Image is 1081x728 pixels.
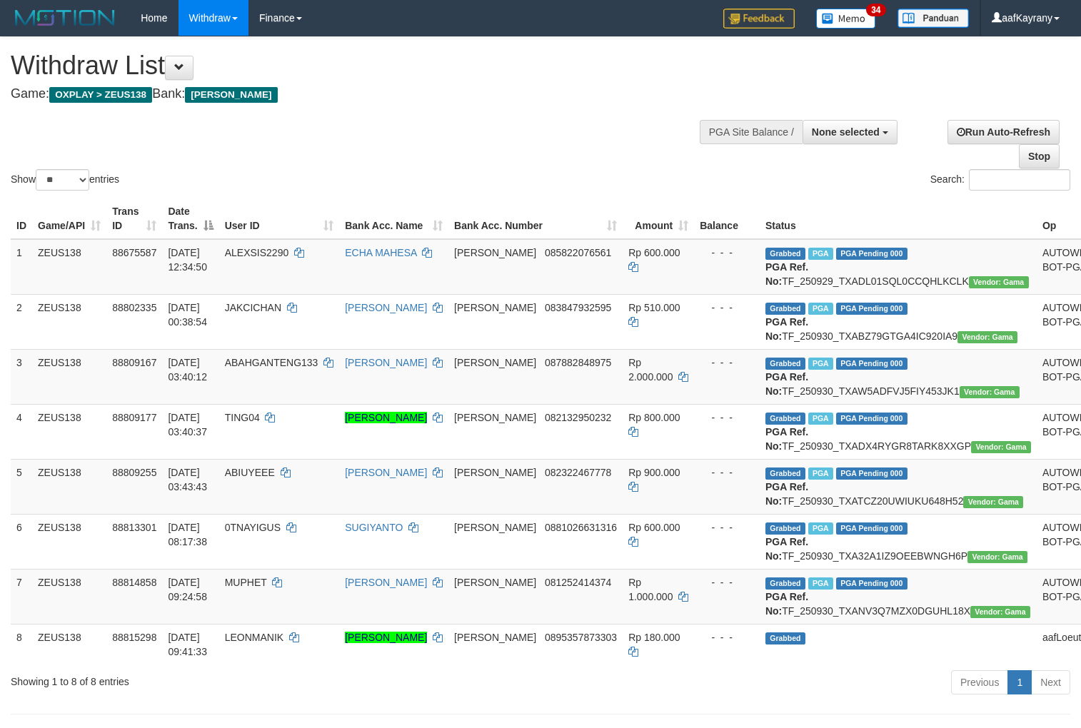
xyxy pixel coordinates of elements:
span: JAKCICHAN [225,302,281,313]
span: Vendor URL: https://trx31.1velocity.biz [967,551,1027,563]
td: TF_250930_TXADX4RYGR8TARK8XXGP [760,404,1037,459]
span: Grabbed [765,413,805,425]
span: Marked by aaftanly [808,413,833,425]
th: Game/API: activate to sort column ascending [32,198,106,239]
td: ZEUS138 [32,404,106,459]
span: Grabbed [765,303,805,315]
td: 4 [11,404,32,459]
td: ZEUS138 [32,239,106,295]
span: OXPLAY > ZEUS138 [49,87,152,103]
td: ZEUS138 [32,294,106,349]
div: - - - [700,246,754,260]
span: 88802335 [112,302,156,313]
span: [DATE] 03:40:12 [168,357,207,383]
a: Stop [1019,144,1060,168]
span: [PERSON_NAME] [454,302,536,313]
span: PGA Pending [836,303,907,315]
span: 88809177 [112,412,156,423]
span: Copy 0895357873303 to clipboard [545,632,617,643]
span: PGA Pending [836,522,907,535]
span: Vendor URL: https://trx31.1velocity.biz [960,386,1020,398]
th: Status [760,198,1037,239]
input: Search: [969,169,1070,191]
span: 88809167 [112,357,156,368]
b: PGA Ref. No: [765,316,808,342]
td: ZEUS138 [32,459,106,514]
td: ZEUS138 [32,514,106,569]
span: [PERSON_NAME] [454,467,536,478]
td: ZEUS138 [32,349,106,404]
span: Copy 081252414374 to clipboard [545,577,611,588]
span: Copy 083847932595 to clipboard [545,302,611,313]
div: - - - [700,630,754,644]
td: 3 [11,349,32,404]
span: Copy 0881026631316 to clipboard [545,522,617,533]
span: MUPHET [225,577,267,588]
span: PGA Pending [836,413,907,425]
span: Vendor URL: https://trx31.1velocity.biz [969,276,1029,288]
label: Show entries [11,169,119,191]
span: Rp 1.000.000 [628,577,673,602]
span: Vendor URL: https://trx31.1velocity.biz [957,331,1017,343]
a: ECHA MAHESA [345,247,416,258]
a: [PERSON_NAME] [345,577,427,588]
span: 88814858 [112,577,156,588]
span: PGA Pending [836,358,907,370]
img: Feedback.jpg [723,9,795,29]
span: Rp 510.000 [628,302,680,313]
td: TF_250930_TXATCZ20UWIUKU648H52 [760,459,1037,514]
span: Rp 900.000 [628,467,680,478]
th: User ID: activate to sort column ascending [219,198,340,239]
span: Rp 2.000.000 [628,357,673,383]
td: TF_250930_TXA32A1IZ9OEEBWNGH6P [760,514,1037,569]
th: Date Trans.: activate to sort column descending [162,198,218,239]
td: 2 [11,294,32,349]
span: Vendor URL: https://trx31.1velocity.biz [963,496,1023,508]
span: ABIUYEEE [225,467,275,478]
span: Marked by aafpengsreynich [808,248,833,260]
span: Copy 085822076561 to clipboard [545,247,611,258]
span: Marked by aaftanly [808,467,833,480]
span: [DATE] 12:34:50 [168,247,207,273]
span: [DATE] 09:24:58 [168,577,207,602]
td: 5 [11,459,32,514]
div: Showing 1 to 8 of 8 entries [11,669,440,689]
span: 88675587 [112,247,156,258]
div: - - - [700,520,754,535]
td: TF_250929_TXADL01SQL0CCQHLKCLK [760,239,1037,295]
span: Vendor URL: https://trx31.1velocity.biz [970,606,1030,618]
th: Bank Acc. Name: activate to sort column ascending [339,198,448,239]
td: 6 [11,514,32,569]
span: [PERSON_NAME] [454,357,536,368]
img: panduan.png [898,9,969,28]
span: 0TNAYIGUS [225,522,281,533]
span: PGA Pending [836,577,907,590]
img: Button%20Memo.svg [816,9,876,29]
span: Copy 082322467778 to clipboard [545,467,611,478]
span: Rp 180.000 [628,632,680,643]
img: MOTION_logo.png [11,7,119,29]
b: PGA Ref. No: [765,591,808,617]
td: TF_250930_TXABZ79GTGA4IC920IA9 [760,294,1037,349]
span: Rp 600.000 [628,522,680,533]
span: 88813301 [112,522,156,533]
span: [DATE] 00:38:54 [168,302,207,328]
h1: Withdraw List [11,51,706,80]
span: Copy 082132950232 to clipboard [545,412,611,423]
a: [PERSON_NAME] [345,412,427,423]
a: Previous [951,670,1008,694]
span: None selected [812,126,880,138]
a: Next [1031,670,1070,694]
b: PGA Ref. No: [765,481,808,507]
span: Copy 087882848975 to clipboard [545,357,611,368]
span: Grabbed [765,632,805,644]
div: - - - [700,465,754,480]
span: 88809255 [112,467,156,478]
b: PGA Ref. No: [765,261,808,287]
h4: Game: Bank: [11,87,706,101]
a: 1 [1007,670,1032,694]
span: 34 [866,4,885,16]
a: [PERSON_NAME] [345,467,427,478]
span: [PERSON_NAME] [454,632,536,643]
th: ID [11,198,32,239]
